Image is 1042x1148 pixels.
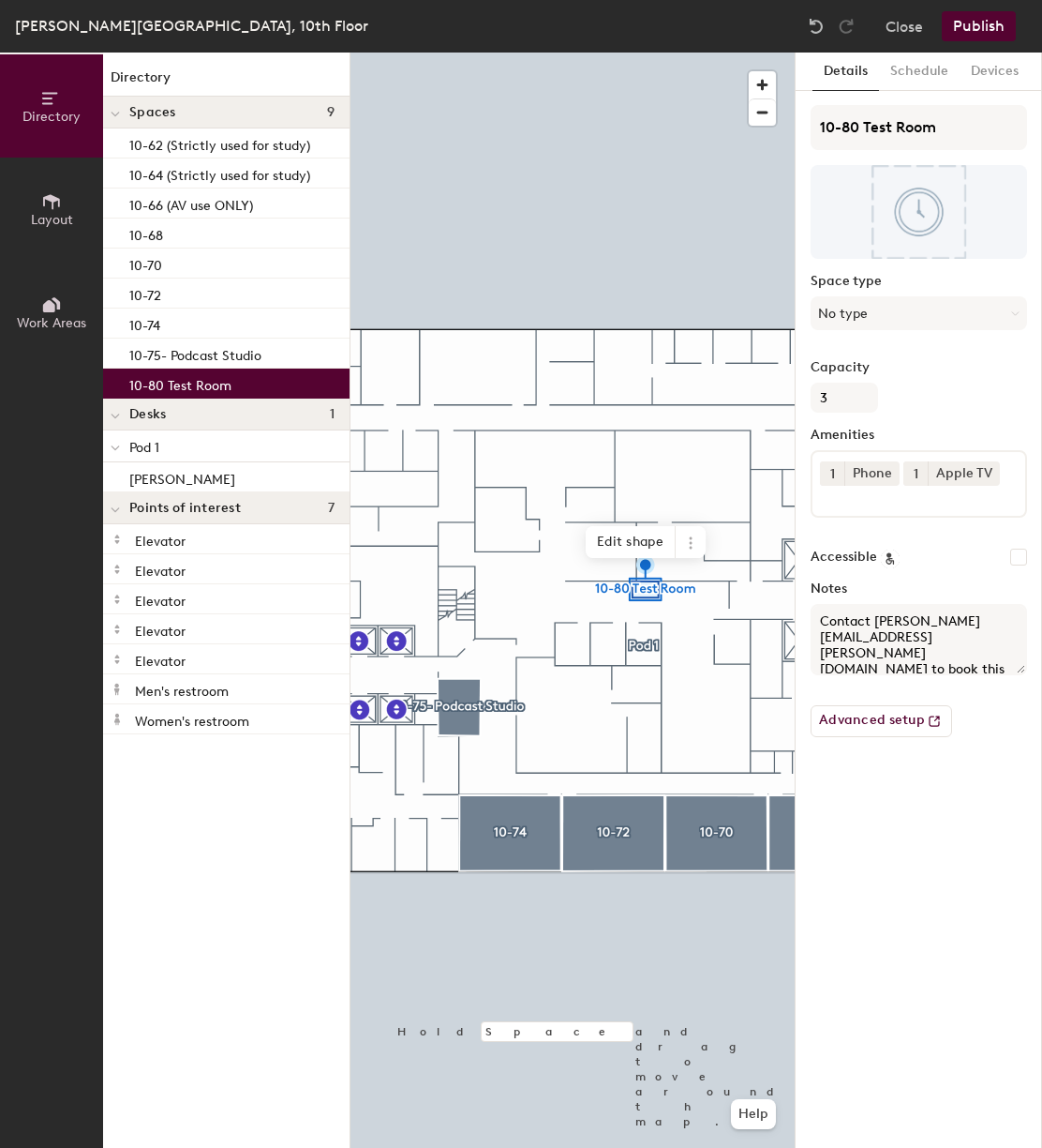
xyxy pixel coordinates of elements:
[820,461,844,486] button: 1
[960,53,1030,91] button: Devices
[807,17,826,36] img: Undo
[129,312,160,334] p: 10-74
[129,501,241,516] span: Points of interest
[811,296,1027,330] button: No type
[129,440,159,456] span: Pod 1
[129,407,166,422] span: Desks
[129,282,161,304] p: 10-72
[811,274,1027,289] label: Space type
[129,466,235,488] p: [PERSON_NAME]
[886,11,923,41] button: Close
[129,372,231,394] p: 10-80 Test Room
[812,53,879,91] button: Details
[135,618,186,640] p: Elevator
[17,315,86,331] span: Work Areas
[135,558,186,580] p: Elevator
[914,464,918,484] span: 1
[129,192,253,214] p: 10-66 (AV use ONLY)
[135,678,229,700] p: Men's restroom
[129,252,162,274] p: 10-70
[103,68,350,97] h1: Directory
[811,428,1027,443] label: Amenities
[135,648,186,670] p: Elevator
[928,461,1000,486] div: Apple TV
[129,132,310,154] p: 10-62 (Strictly used for study)
[22,109,81,125] span: Directory
[135,588,186,610] p: Elevator
[586,526,676,558] span: Edit shape
[135,528,186,550] p: Elevator
[31,212,73,228] span: Layout
[129,105,176,120] span: Spaces
[903,461,928,486] button: 1
[327,105,335,120] span: 9
[129,162,310,184] p: 10-64 (Strictly used for study)
[811,360,1027,375] label: Capacity
[731,1099,776,1129] button: Help
[15,14,368,38] div: [PERSON_NAME][GEOGRAPHIC_DATA], 10th Floor
[811,550,877,565] label: Accessible
[135,708,249,730] p: Women's restroom
[811,165,1027,259] img: The space named 10-80 Test Room
[811,582,1027,597] label: Notes
[328,501,335,516] span: 7
[879,53,960,91] button: Schedule
[129,222,163,244] p: 10-68
[844,461,900,486] div: Phone
[811,604,1027,675] textarea: Contact [PERSON_NAME][EMAIL_ADDRESS][PERSON_NAME][DOMAIN_NAME] to book this room. View details ab...
[811,705,952,737] button: Advanced setup
[830,464,835,484] span: 1
[129,342,261,364] p: 10-75- Podcast Studio
[330,407,335,422] span: 1
[942,11,1016,41] button: Publish
[837,17,856,36] img: Redo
